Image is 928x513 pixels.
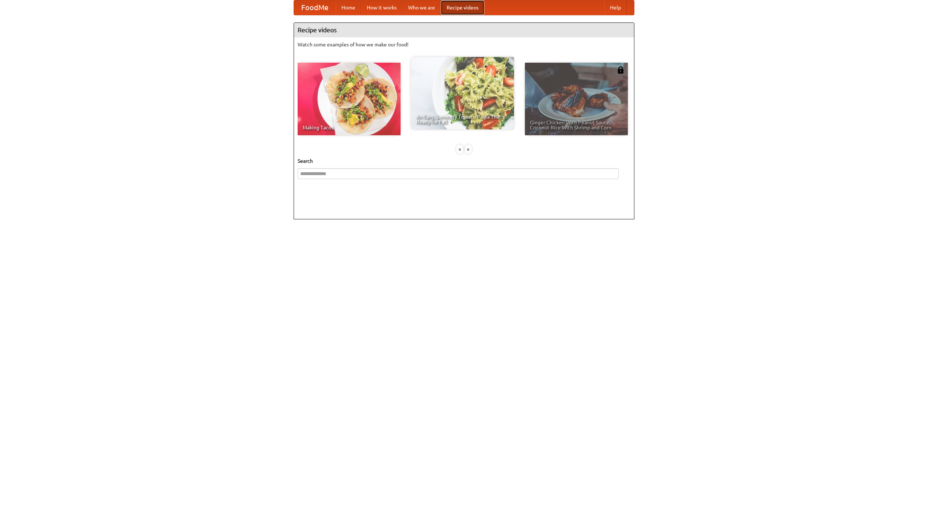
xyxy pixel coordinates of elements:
h4: Recipe videos [294,23,634,37]
a: Recipe videos [441,0,484,15]
div: « [456,145,463,154]
a: An Easy, Summery Tomato Pasta That's Ready for Fall [411,57,514,129]
a: Making Tacos [298,63,401,135]
a: Home [336,0,361,15]
h5: Search [298,157,630,165]
a: Help [604,0,627,15]
img: 483408.png [617,66,624,74]
p: Watch some examples of how we make our food! [298,41,630,48]
a: FoodMe [294,0,336,15]
span: Making Tacos [303,125,395,130]
a: Who we are [402,0,441,15]
div: » [465,145,472,154]
a: How it works [361,0,402,15]
span: An Easy, Summery Tomato Pasta That's Ready for Fall [416,114,509,124]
